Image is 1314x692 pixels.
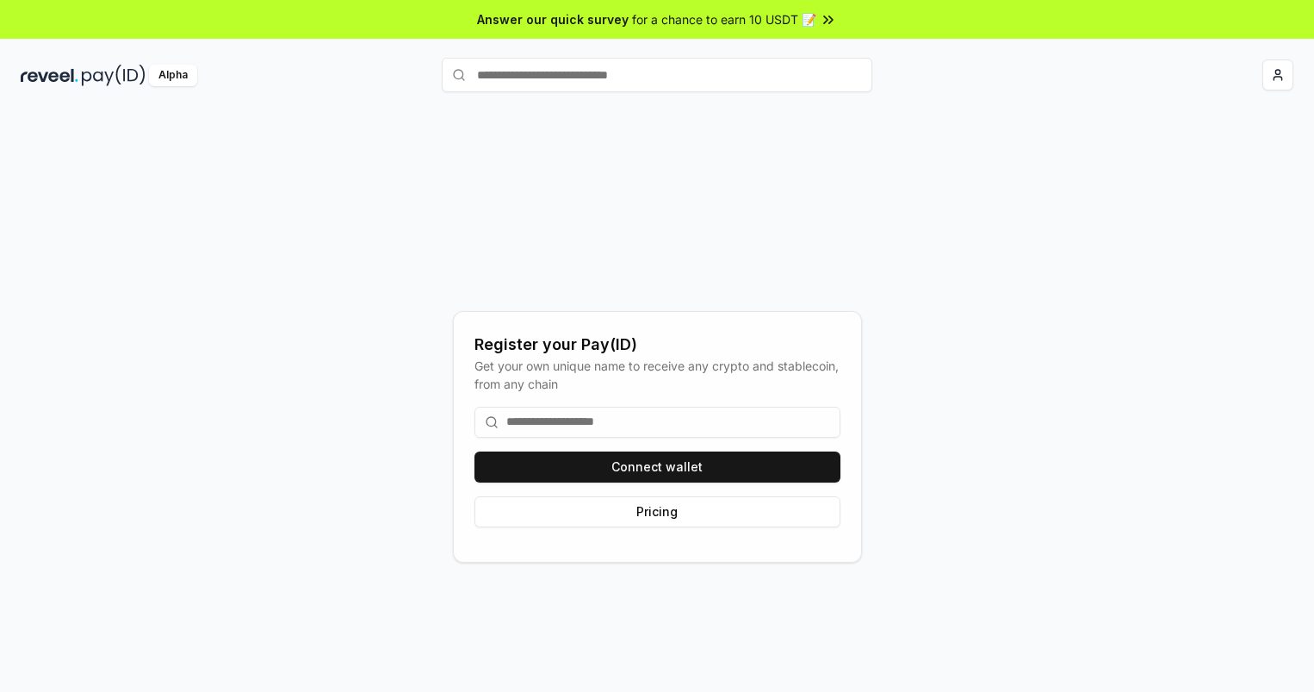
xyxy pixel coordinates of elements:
div: Get your own unique name to receive any crypto and stablecoin, from any chain [474,357,840,393]
span: for a chance to earn 10 USDT 📝 [632,10,816,28]
button: Pricing [474,496,840,527]
span: Answer our quick survey [477,10,629,28]
img: reveel_dark [21,65,78,86]
div: Alpha [149,65,197,86]
img: pay_id [82,65,146,86]
button: Connect wallet [474,452,840,483]
div: Register your Pay(ID) [474,333,840,357]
